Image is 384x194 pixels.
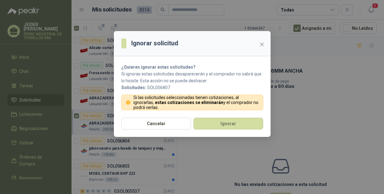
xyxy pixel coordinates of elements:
b: Solicitudes: [121,85,146,90]
strong: estas cotizaciones se eliminarán [155,100,223,105]
span: close [259,42,264,47]
strong: ¿Quieres ignorar estas solicitudes? [121,65,196,70]
p: Si ignoras estas solicitudes desaparecerán y el comprador no sabrá que lo hiciste. Esta acción no... [121,70,263,84]
h3: Ignorar solicitud [131,38,178,48]
button: Cancelar [121,118,191,129]
button: Close [257,39,267,49]
p: SOL056807 [121,84,263,91]
button: Ignorar [193,118,263,129]
p: Si las solicitudes seleccionadas tienen cotizaciones, al ignorarlas, y el comprador no podrá verlas. [133,95,259,110]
